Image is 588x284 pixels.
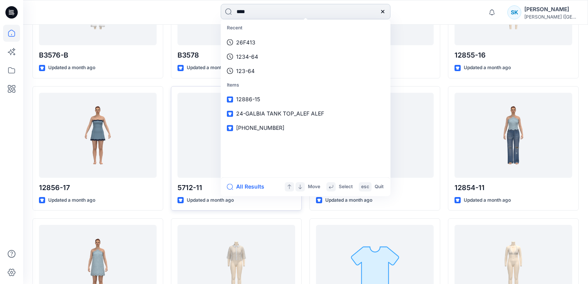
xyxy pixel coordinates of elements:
[361,183,369,191] p: esc
[455,50,572,61] p: 12855-16
[222,121,389,135] a: [PHONE_NUMBER]
[222,107,389,121] a: 24-GALBIA TANK TOP_ALEF ALEF
[236,125,284,131] span: [PHONE_NUMBER]
[375,183,384,191] p: Quit
[39,50,157,61] p: B3576-B
[236,96,260,103] span: 12886-15
[236,53,258,61] p: 1234-64
[222,49,389,64] a: 1234-64
[236,111,324,117] span: 24-GALBIA TANK TOP_ALEF ALEF
[48,64,95,72] p: Updated a month ago
[177,182,295,193] p: 5712-11
[455,182,572,193] p: 12854-11
[222,92,389,107] a: 12886-15
[222,64,389,78] a: 123-64
[339,183,353,191] p: Select
[308,183,320,191] p: Move
[222,35,389,49] a: 26F413
[524,5,578,14] div: [PERSON_NAME]
[187,64,234,72] p: Updated a month ago
[39,93,157,178] a: 12856-17
[524,14,578,20] div: [PERSON_NAME] ([GEOGRAPHIC_DATA]) Exp...
[222,78,389,92] p: Items
[48,196,95,204] p: Updated a month ago
[227,182,269,191] button: All Results
[187,196,234,204] p: Updated a month ago
[507,5,521,19] div: SK
[455,93,572,178] a: 12854-11
[177,93,295,178] a: 5712-11
[464,196,511,204] p: Updated a month ago
[39,182,157,193] p: 12856-17
[236,38,255,46] p: 26F413
[236,67,255,75] p: 123-64
[222,21,389,35] p: Recent
[464,64,511,72] p: Updated a month ago
[325,196,372,204] p: Updated a month ago
[177,50,295,61] p: B3578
